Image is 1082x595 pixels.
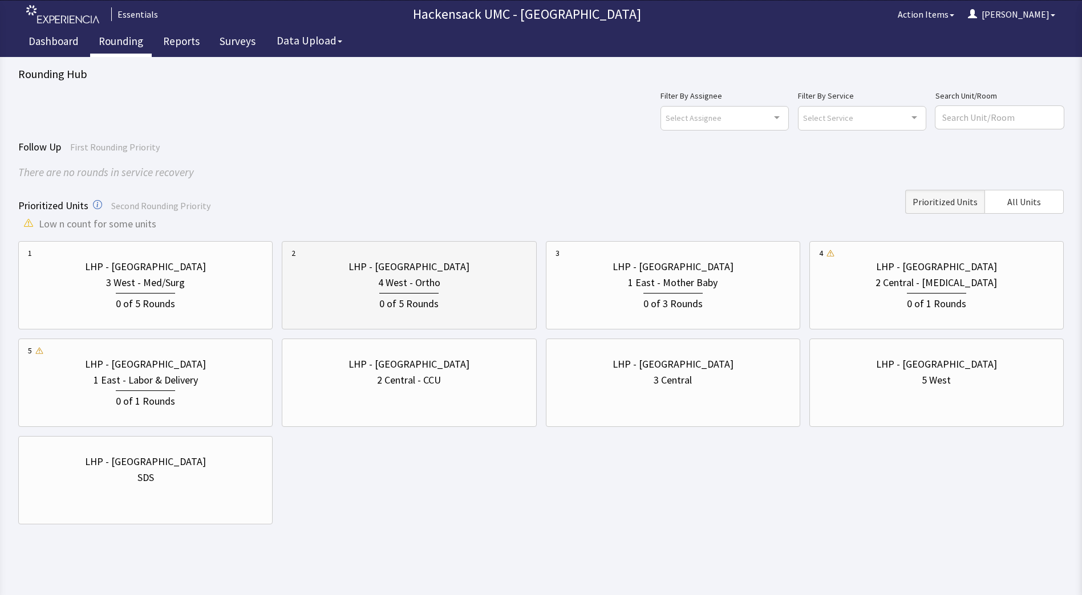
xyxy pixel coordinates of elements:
div: Essentials [111,7,158,21]
div: LHP - [GEOGRAPHIC_DATA] [613,356,734,372]
span: Prioritized Units [18,199,88,212]
div: 3 [556,247,560,259]
button: All Units [984,190,1064,214]
button: Data Upload [270,30,349,51]
div: 1 East - Mother Baby [628,275,718,291]
div: 3 Central [654,372,692,388]
label: Search Unit/Room [935,89,1064,103]
div: 2 Central - [MEDICAL_DATA] [876,275,997,291]
div: There are no rounds in service recovery [18,164,1064,181]
span: First Rounding Priority [70,141,160,153]
div: 0 of 1 Rounds [116,390,175,409]
div: LHP - [GEOGRAPHIC_DATA] [348,259,469,275]
div: 2 Central - CCU [377,372,441,388]
div: SDS [137,470,154,486]
div: 1 East - Labor & Delivery [94,372,198,388]
div: LHP - [GEOGRAPHIC_DATA] [876,356,997,372]
div: Follow Up [18,139,1064,155]
div: 1 [28,247,32,259]
div: 5 [28,345,32,356]
div: 0 of 5 Rounds [379,293,439,312]
a: Surveys [211,28,264,57]
a: Reports [155,28,208,57]
img: experiencia_logo.png [26,5,99,24]
span: Select Service [803,111,853,124]
div: LHP - [GEOGRAPHIC_DATA] [613,259,734,275]
div: LHP - [GEOGRAPHIC_DATA] [85,454,206,470]
div: LHP - [GEOGRAPHIC_DATA] [876,259,997,275]
p: Hackensack UMC - [GEOGRAPHIC_DATA] [163,5,891,23]
a: Dashboard [20,28,87,57]
div: 4 [819,247,823,259]
div: 0 of 1 Rounds [907,293,966,312]
div: Rounding Hub [18,66,1064,82]
span: Second Rounding Priority [111,200,210,211]
div: LHP - [GEOGRAPHIC_DATA] [85,259,206,275]
div: LHP - [GEOGRAPHIC_DATA] [85,356,206,372]
div: 2 [291,247,295,259]
span: Select Assignee [666,111,722,124]
div: 5 West [922,372,951,388]
div: 4 West - Ortho [378,275,440,291]
span: All Units [1007,195,1041,209]
button: Action Items [891,3,961,26]
a: Rounding [90,28,152,57]
label: Filter By Service [798,89,926,103]
button: Prioritized Units [905,190,984,214]
div: 3 West - Med/Surg [106,275,185,291]
span: Prioritized Units [913,195,978,209]
button: [PERSON_NAME] [961,3,1062,26]
div: 0 of 5 Rounds [116,293,175,312]
div: LHP - [GEOGRAPHIC_DATA] [348,356,469,372]
div: 0 of 3 Rounds [643,293,703,312]
input: Search Unit/Room [935,106,1064,129]
label: Filter By Assignee [660,89,789,103]
span: Low n count for some units [39,216,156,232]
